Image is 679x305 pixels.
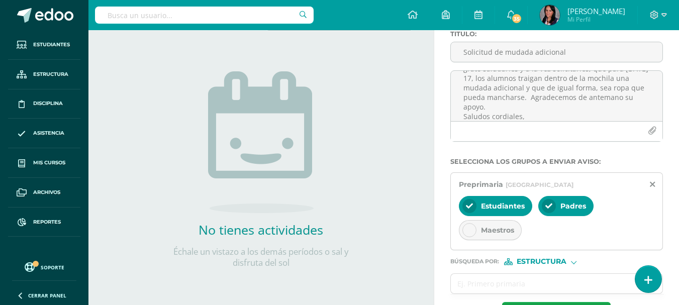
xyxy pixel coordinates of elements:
[8,178,80,208] a: Archivos
[8,89,80,119] a: Disciplina
[451,71,662,121] textarea: Estimados Padres de Familia: Por este medio me es grato saludarles y a la vez solicitarles, que p...
[33,99,63,108] span: Disciplina
[451,274,643,293] input: Ej. Primero primaria
[33,159,65,167] span: Mis cursos
[33,218,61,226] span: Reportes
[8,148,80,178] a: Mis cursos
[450,259,499,264] span: Búsqueda por :
[95,7,314,24] input: Busca un usuario...
[33,129,64,137] span: Asistencia
[208,71,314,213] img: no_activities.png
[481,226,514,235] span: Maestros
[540,5,560,25] img: 7c7f218108a2ce5e1ccc30c0446a1647.png
[8,208,80,237] a: Reportes
[8,30,80,60] a: Estudiantes
[28,292,66,299] span: Cerrar panel
[450,30,663,38] label: Titulo :
[567,6,625,16] span: [PERSON_NAME]
[160,246,361,268] p: Échale un vistazo a los demás períodos o sal y disfruta del sol
[8,119,80,148] a: Asistencia
[517,259,566,264] span: Estructura
[511,13,522,24] span: 35
[459,180,503,189] span: Preprimaria
[560,201,586,211] span: Padres
[33,41,70,49] span: Estudiantes
[160,221,361,238] h2: No tienes actividades
[504,258,579,265] div: [object Object]
[12,260,76,273] a: Soporte
[451,42,662,62] input: Titulo
[41,264,64,271] span: Soporte
[567,15,625,24] span: Mi Perfil
[33,188,60,196] span: Archivos
[481,201,525,211] span: Estudiantes
[450,158,663,165] label: Selecciona los grupos a enviar aviso :
[8,60,80,89] a: Estructura
[506,181,573,188] span: [GEOGRAPHIC_DATA]
[33,70,68,78] span: Estructura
